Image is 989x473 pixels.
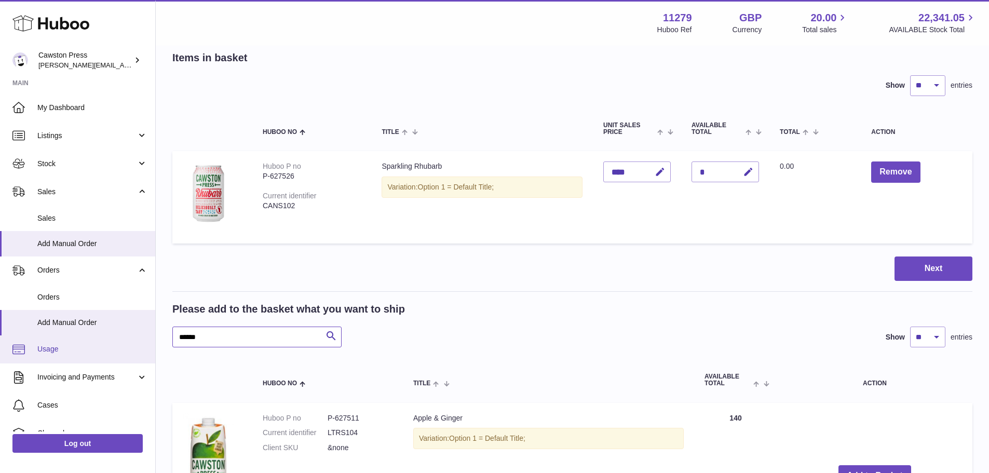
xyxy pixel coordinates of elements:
img: Sparkling Rhubarb [183,161,235,231]
span: Add Manual Order [37,239,147,249]
div: Variation: [382,177,582,198]
div: Currency [733,25,762,35]
span: entries [951,332,972,342]
span: Sales [37,213,147,223]
a: Log out [12,434,143,453]
label: Show [886,80,905,90]
span: Option 1 = Default Title; [449,434,525,442]
span: My Dashboard [37,103,147,113]
div: Huboo Ref [657,25,692,35]
h2: Please add to the basket what you want to ship [172,302,405,316]
span: Huboo no [263,129,297,136]
span: Stock [37,159,137,169]
span: 20.00 [810,11,836,25]
span: Orders [37,292,147,302]
div: P-627526 [263,171,361,181]
span: AVAILABLE Stock Total [889,25,977,35]
span: Add Manual Order [37,318,147,328]
span: Sales [37,187,137,197]
td: Sparkling Rhubarb [371,151,593,244]
dd: P-627511 [328,413,392,423]
span: Total [780,129,800,136]
th: Action [777,363,972,397]
div: Action [871,129,962,136]
h2: Items in basket [172,51,248,65]
div: CANS102 [263,201,361,211]
div: Cawston Press [38,50,132,70]
span: Listings [37,131,137,141]
a: 20.00 Total sales [802,11,848,35]
span: Title [413,380,430,387]
dt: Huboo P no [263,413,328,423]
dt: Client SKU [263,443,328,453]
span: Usage [37,344,147,354]
img: thomas.carson@cawstonpress.com [12,52,28,68]
span: entries [951,80,972,90]
span: Invoicing and Payments [37,372,137,382]
strong: GBP [739,11,762,25]
label: Show [886,332,905,342]
dd: LTRS104 [328,428,392,438]
span: Huboo no [263,380,297,387]
span: Option 1 = Default Title; [418,183,494,191]
span: Channels [37,428,147,438]
span: [PERSON_NAME][EMAIL_ADDRESS][PERSON_NAME][DOMAIN_NAME] [38,61,264,69]
strong: 11279 [663,11,692,25]
div: Variation: [413,428,684,449]
dd: &none [328,443,392,453]
span: 0.00 [780,162,794,170]
dt: Current identifier [263,428,328,438]
span: 22,341.05 [918,11,965,25]
a: 22,341.05 AVAILABLE Stock Total [889,11,977,35]
button: Next [895,256,972,281]
span: Unit Sales Price [603,122,655,136]
div: Current identifier [263,192,317,200]
span: Total sales [802,25,848,35]
span: Orders [37,265,137,275]
div: Huboo P no [263,162,301,170]
span: Cases [37,400,147,410]
span: AVAILABLE Total [692,122,743,136]
button: Remove [871,161,920,183]
span: Title [382,129,399,136]
span: AVAILABLE Total [705,373,751,387]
